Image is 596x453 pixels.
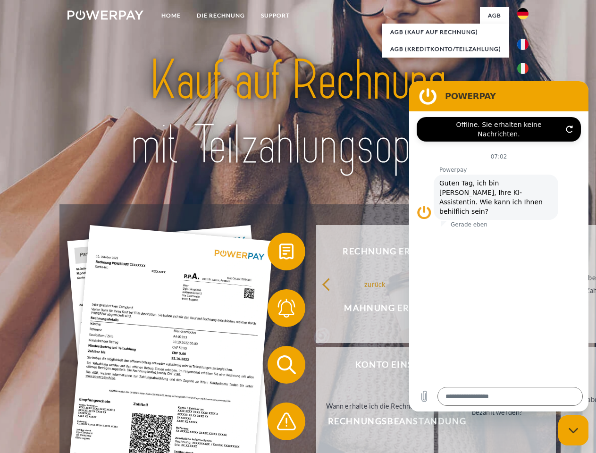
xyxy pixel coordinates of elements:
iframe: Messaging-Fenster [409,81,588,411]
button: Konto einsehen [268,346,513,384]
button: Rechnungsbeanstandung [268,403,513,440]
img: title-powerpay_de.svg [90,45,506,181]
a: Home [153,7,189,24]
img: it [517,63,529,74]
img: qb_warning.svg [275,410,298,433]
img: fr [517,39,529,50]
a: SUPPORT [253,7,298,24]
a: DIE RECHNUNG [189,7,253,24]
a: AGB (Kauf auf Rechnung) [382,24,509,41]
a: AGB (Kreditkonto/Teilzahlung) [382,41,509,58]
img: logo-powerpay-white.svg [67,10,143,20]
div: Wann erhalte ich die Rechnung? [322,399,428,412]
button: Mahnung erhalten? [268,289,513,327]
img: qb_bill.svg [275,240,298,263]
img: qb_bell.svg [275,296,298,320]
img: de [517,8,529,19]
img: qb_search.svg [275,353,298,377]
iframe: Schaltfläche zum Öffnen des Messaging-Fensters; Konversation läuft [558,415,588,445]
button: Rechnung erhalten? [268,233,513,270]
div: zurück [322,277,428,290]
a: agb [480,7,509,24]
